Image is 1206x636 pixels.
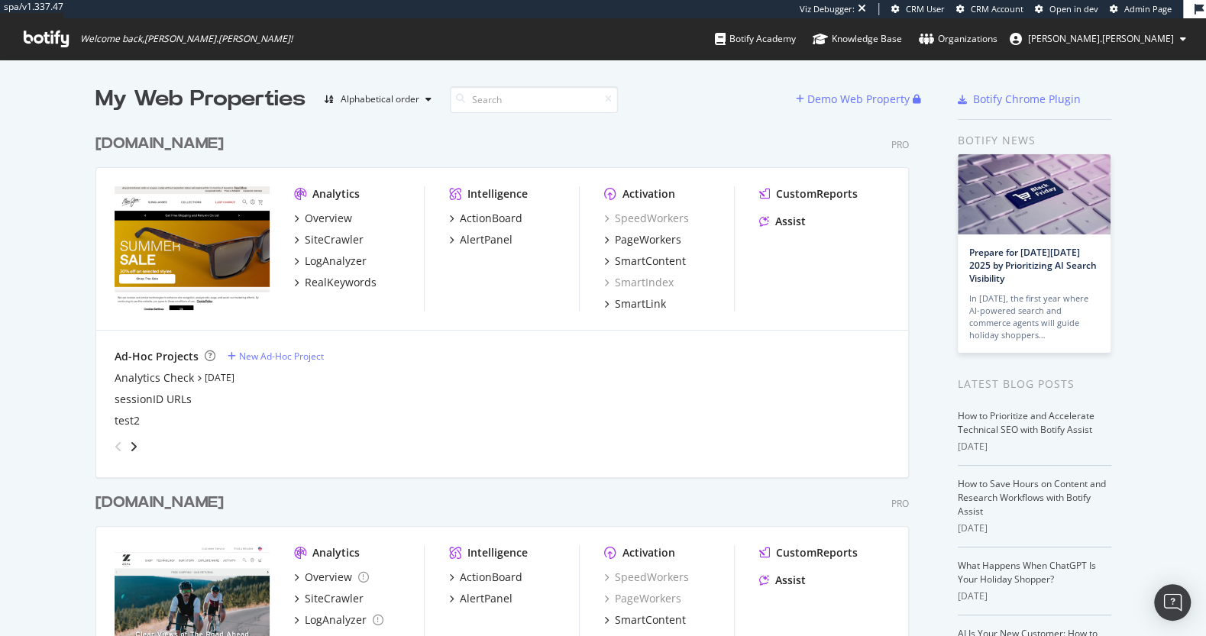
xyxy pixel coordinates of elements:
a: AlertPanel [449,232,512,247]
div: Pro [891,138,909,151]
div: ActionBoard [460,570,522,585]
div: AlertPanel [460,232,512,247]
div: SiteCrawler [305,232,364,247]
a: PageWorkers [604,591,681,606]
div: PageWorkers [615,232,681,247]
a: Overview [294,570,369,585]
a: Knowledge Base [813,18,902,60]
a: ActionBoard [449,570,522,585]
span: Welcome back, [PERSON_NAME].[PERSON_NAME] ! [80,33,293,45]
a: CRM Account [956,3,1023,15]
div: Alphabetical order [341,95,419,104]
div: Analytics [312,186,360,202]
div: AlertPanel [460,591,512,606]
div: In [DATE], the first year where AI-powered search and commerce agents will guide holiday shoppers… [969,292,1099,341]
img: mauijim.com [115,186,270,310]
div: [DOMAIN_NAME] [95,133,224,155]
a: SmartContent [604,612,686,628]
div: angle-right [128,439,139,454]
a: LogAnalyzer [294,612,383,628]
div: Viz Debugger: [800,3,855,15]
input: Search [450,86,618,113]
a: CustomReports [759,545,858,560]
a: Analytics Check [115,370,194,386]
button: Demo Web Property [796,87,913,111]
div: SiteCrawler [305,591,364,606]
div: SmartContent [615,253,686,269]
span: CRM Account [971,3,1023,15]
div: Botify Chrome Plugin [973,92,1081,107]
div: SmartContent [615,612,686,628]
button: Alphabetical order [318,87,438,111]
span: CRM User [906,3,945,15]
div: My Web Properties [95,84,306,115]
a: SmartContent [604,253,686,269]
a: Overview [294,211,352,226]
a: Assist [759,214,806,229]
div: LogAnalyzer [305,612,367,628]
div: ActionBoard [460,211,522,226]
a: How to Save Hours on Content and Research Workflows with Botify Assist [958,477,1106,518]
a: Prepare for [DATE][DATE] 2025 by Prioritizing AI Search Visibility [969,246,1097,285]
button: [PERSON_NAME].[PERSON_NAME] [997,27,1198,51]
a: What Happens When ChatGPT Is Your Holiday Shopper? [958,559,1096,586]
div: angle-left [108,434,128,459]
span: jeffrey.louella [1028,32,1174,45]
a: SmartIndex [604,275,674,290]
div: SmartLink [615,296,666,312]
div: Assist [775,573,806,588]
a: test2 [115,413,140,428]
a: sessionID URLs [115,392,192,407]
div: Analytics [312,545,360,560]
div: Knowledge Base [813,31,902,47]
div: Latest Blog Posts [958,376,1111,392]
div: CustomReports [776,186,858,202]
a: SiteCrawler [294,591,364,606]
div: Demo Web Property [807,92,910,107]
span: Admin Page [1124,3,1172,15]
div: [DATE] [958,440,1111,454]
a: AlertPanel [449,591,512,606]
a: SmartLink [604,296,666,312]
a: SpeedWorkers [604,211,689,226]
a: CRM User [891,3,945,15]
div: [DATE] [958,521,1111,535]
div: Overview [305,570,352,585]
div: Assist [775,214,806,229]
a: [DOMAIN_NAME] [95,492,230,514]
div: New Ad-Hoc Project [239,350,324,363]
a: PageWorkers [604,232,681,247]
span: Open in dev [1049,3,1098,15]
div: [DATE] [958,589,1111,603]
a: Botify Chrome Plugin [958,92,1081,107]
div: Activation [622,186,675,202]
a: SpeedWorkers [604,570,689,585]
div: Ad-Hoc Projects [115,349,199,364]
a: [DATE] [205,371,234,384]
div: Intelligence [467,545,528,560]
div: Pro [891,497,909,510]
a: New Ad-Hoc Project [228,350,324,363]
a: How to Prioritize and Accelerate Technical SEO with Botify Assist [958,409,1094,436]
div: CustomReports [776,545,858,560]
a: [DOMAIN_NAME] [95,133,230,155]
div: RealKeywords [305,275,377,290]
a: Demo Web Property [796,92,913,105]
div: Intelligence [467,186,528,202]
a: Open in dev [1035,3,1098,15]
a: LogAnalyzer [294,253,367,269]
div: Organizations [919,31,997,47]
a: CustomReports [759,186,858,202]
div: Botify Academy [715,31,796,47]
a: ActionBoard [449,211,522,226]
div: Activation [622,545,675,560]
div: Overview [305,211,352,226]
img: Prepare for Black Friday 2025 by Prioritizing AI Search Visibility [958,154,1111,234]
div: Botify news [958,132,1111,149]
